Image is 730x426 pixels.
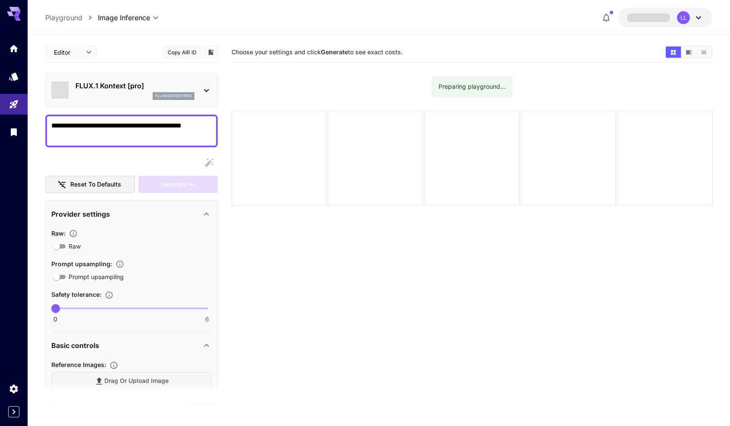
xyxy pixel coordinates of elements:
[51,77,212,103] div: FLUX.1 Kontext [pro]fluxkontextpro
[45,176,135,193] button: Reset to defaults
[69,242,81,251] span: Raw
[677,11,690,24] div: LL
[45,12,98,23] nav: breadcrumb
[112,260,128,268] button: Enables automatic enhancement and expansion of the input prompt to improve generation quality and...
[9,99,19,110] div: Playground
[8,406,19,417] button: Expand sidebar
[155,93,192,99] p: fluxkontextpro
[163,46,202,59] button: Copy AIR ID
[9,71,19,82] div: Models
[98,12,150,23] span: Image Inference
[51,291,101,298] span: Safety tolerance :
[207,47,215,57] button: Add to library
[51,335,212,356] div: Basic controls
[696,47,711,58] button: Show media in list view
[51,260,112,267] span: Prompt upsampling :
[618,8,712,28] button: LL
[439,79,505,94] div: Preparing playground...
[54,48,81,57] span: Editor
[205,315,209,323] span: 6
[51,230,66,237] span: Raw :
[232,48,403,56] span: Choose your settings and click to see exact costs.
[666,47,681,58] button: Show media in grid view
[66,229,81,238] button: Controls the level of post-processing applied to generated images.
[101,291,117,299] button: Controls the tolerance level for input and output content moderation. Lower values apply stricter...
[51,361,106,368] span: Reference Images :
[75,81,194,91] p: FLUX.1 Kontext [pro]
[9,43,19,54] div: Home
[106,361,122,370] button: Upload a reference image to guide the result. This is needed for Image-to-Image or Inpainting. Su...
[51,204,212,224] div: Provider settings
[51,209,110,219] p: Provider settings
[53,315,57,323] span: 0
[9,383,19,394] div: Settings
[681,47,696,58] button: Show media in video view
[665,46,712,59] div: Show media in grid viewShow media in video viewShow media in list view
[9,127,19,137] div: Library
[69,272,124,281] span: Prompt upsampling
[45,12,82,23] a: Playground
[321,48,348,56] b: Generate
[51,340,99,351] p: Basic controls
